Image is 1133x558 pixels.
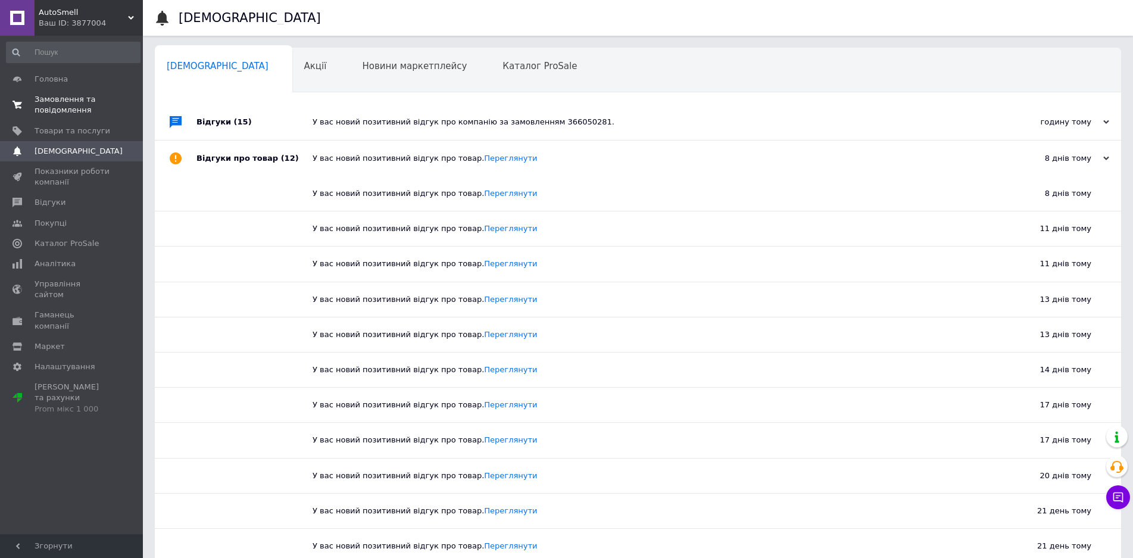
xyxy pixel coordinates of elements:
a: Переглянути [484,506,537,515]
span: (12) [281,154,299,163]
div: У вас новий позитивний відгук про товар. [313,223,972,234]
span: [PERSON_NAME] та рахунки [35,382,110,414]
div: Prom мікс 1 000 [35,404,110,414]
span: Покупці [35,218,67,229]
div: У вас новий позитивний відгук про товар. [313,258,972,269]
a: Переглянути [484,471,537,480]
h1: [DEMOGRAPHIC_DATA] [179,11,321,25]
a: Переглянути [484,154,537,163]
span: Новини маркетплейсу [362,61,467,71]
span: Маркет [35,341,65,352]
div: У вас новий позитивний відгук про компанію за замовленням 366050281. [313,117,990,127]
div: 13 днів тому [972,317,1121,352]
span: Каталог ProSale [502,61,577,71]
input: Пошук [6,42,141,63]
div: У вас новий позитивний відгук про товар. [313,294,972,305]
a: Переглянути [484,400,537,409]
div: У вас новий позитивний відгук про товар. [313,435,972,445]
a: Переглянути [484,365,537,374]
button: Чат з покупцем [1106,485,1130,509]
span: Головна [35,74,68,85]
span: [DEMOGRAPHIC_DATA] [35,146,123,157]
span: Товари та послуги [35,126,110,136]
div: 8 днів тому [972,176,1121,211]
div: 17 днів тому [972,388,1121,422]
span: AutoSmell [39,7,128,18]
div: 8 днів тому [990,153,1109,164]
a: Переглянути [484,435,537,444]
span: Налаштування [35,361,95,372]
a: Переглянути [484,224,537,233]
div: У вас новий позитивний відгук про товар. [313,470,972,481]
span: [DEMOGRAPHIC_DATA] [167,61,269,71]
div: У вас новий позитивний відгук про товар. [313,541,972,551]
div: У вас новий позитивний відгук про товар. [313,153,990,164]
div: У вас новий позитивний відгук про товар. [313,400,972,410]
a: Переглянути [484,189,537,198]
div: У вас новий позитивний відгук про товар. [313,364,972,375]
div: 21 день тому [972,494,1121,528]
div: 20 днів тому [972,459,1121,493]
div: 17 днів тому [972,423,1121,457]
span: Замовлення та повідомлення [35,94,110,116]
span: Аналітика [35,258,76,269]
div: Відгуки [196,104,313,140]
div: 11 днів тому [972,247,1121,281]
div: Ваш ID: 3877004 [39,18,143,29]
div: У вас новий позитивний відгук про товар. [313,506,972,516]
span: (15) [234,117,252,126]
a: Переглянути [484,541,537,550]
div: годину тому [990,117,1109,127]
span: Гаманець компанії [35,310,110,331]
div: У вас новий позитивний відгук про товар. [313,188,972,199]
div: 11 днів тому [972,211,1121,246]
div: У вас новий позитивний відгук про товар. [313,329,972,340]
span: Показники роботи компанії [35,166,110,188]
div: 13 днів тому [972,282,1121,317]
a: Переглянути [484,295,537,304]
a: Переглянути [484,330,537,339]
div: Відгуки про товар [196,141,313,176]
span: Акції [304,61,327,71]
span: Управління сайтом [35,279,110,300]
a: Переглянути [484,259,537,268]
span: Відгуки [35,197,65,208]
div: 14 днів тому [972,353,1121,387]
span: Каталог ProSale [35,238,99,249]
